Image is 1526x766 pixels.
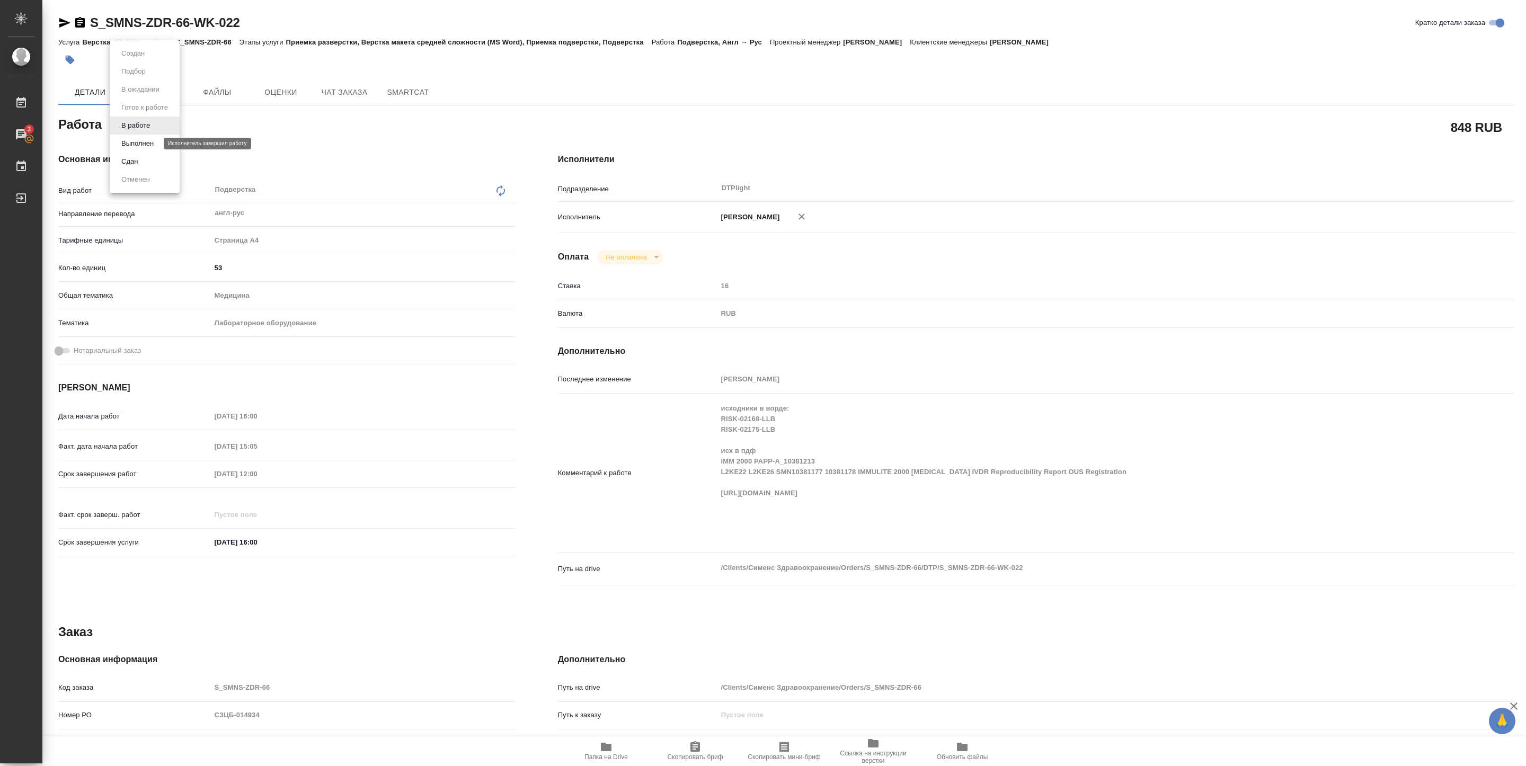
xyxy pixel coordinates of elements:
[118,48,148,59] button: Создан
[118,156,141,167] button: Сдан
[118,84,163,95] button: В ожидании
[118,138,157,149] button: Выполнен
[118,120,153,131] button: В работе
[118,174,153,185] button: Отменен
[118,102,171,113] button: Готов к работе
[118,66,149,77] button: Подбор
